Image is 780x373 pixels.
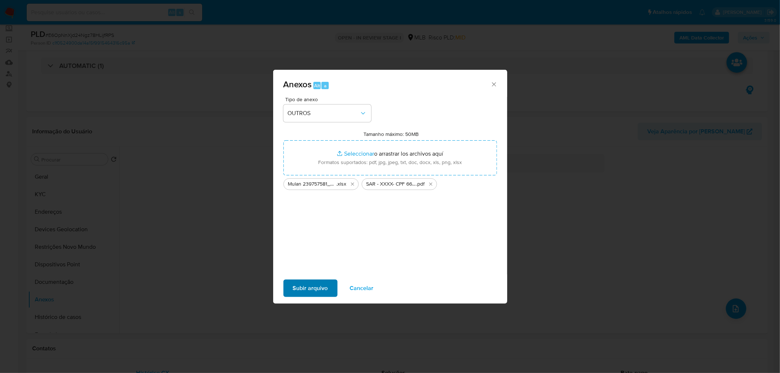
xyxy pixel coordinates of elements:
[366,180,417,188] span: SAR - XXXX- CPF 66423473749 - [PERSON_NAME]
[283,78,312,91] span: Anexos
[283,175,497,190] ul: Archivos seleccionados
[348,180,357,189] button: Eliminar Mulan 239757581_2025_09_16_10_42_36.xlsx
[490,81,497,87] button: Cerrar
[293,280,328,296] span: Subir arquivo
[288,110,359,117] span: OUTROS
[283,104,371,122] button: OUTROS
[363,131,419,137] label: Tamanho máximo: 50MB
[314,82,320,89] span: Alt
[285,97,373,102] span: Tipo de anexo
[283,279,338,297] button: Subir arquivo
[426,180,435,189] button: Eliminar SAR - XXXX- CPF 66423473749 - RONALDO CAMPELLO FALCAO.pdf
[288,180,337,188] span: Mulan 239757581_2025_09_16_10_42_36
[324,82,327,89] span: a
[350,280,374,296] span: Cancelar
[337,180,347,188] span: .xlsx
[417,180,425,188] span: .pdf
[340,279,383,297] button: Cancelar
